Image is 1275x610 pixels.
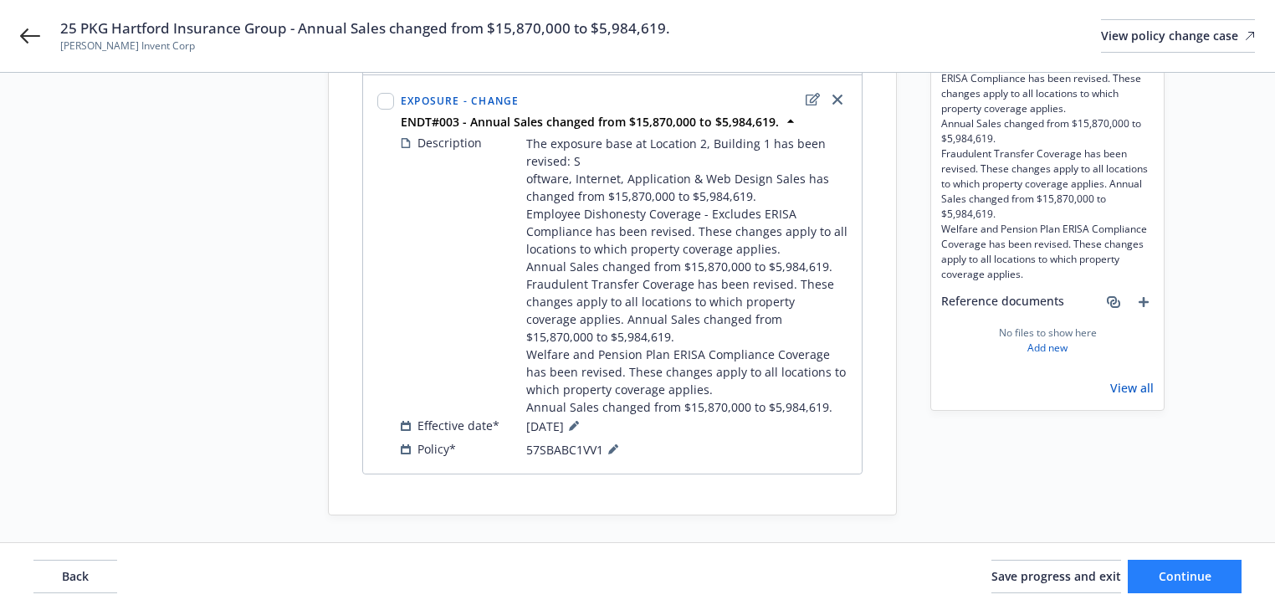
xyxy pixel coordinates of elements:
[401,94,519,108] span: Exposure - Change
[1027,341,1068,356] a: Add new
[1101,19,1255,53] a: View policy change case
[991,560,1121,593] button: Save progress and exit
[417,417,499,434] span: Effective date*
[827,90,847,110] a: close
[999,326,1097,341] span: No files to show here
[526,439,623,459] span: 57SBABC1VV1
[802,90,822,110] a: edit
[417,134,482,151] span: Description
[60,38,670,54] span: [PERSON_NAME] Invent Corp
[60,18,670,38] span: 25 PKG Hartford Insurance Group - Annual Sales changed from $15,870,000 to $5,984,619.
[941,292,1064,312] span: Reference documents
[33,560,117,593] button: Back
[526,135,847,416] span: The exposure base at Location 2, Building 1 has been revised: S oftware, Internet, Application & ...
[62,568,89,584] span: Back
[1103,292,1124,312] a: associate
[417,440,456,458] span: Policy*
[526,416,584,436] span: [DATE]
[1101,20,1255,52] div: View policy change case
[401,114,779,130] strong: ENDT#003 - Annual Sales changed from $15,870,000 to $5,984,619.
[1159,568,1211,584] span: Continue
[991,568,1121,584] span: Save progress and exit
[1110,379,1154,397] a: View all
[1134,292,1154,312] a: add
[1128,560,1242,593] button: Continue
